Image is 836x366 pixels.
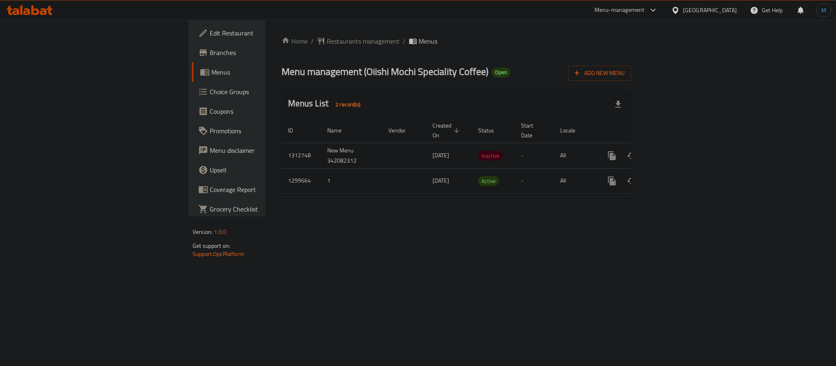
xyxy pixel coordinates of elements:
div: Active [478,176,499,186]
span: Menus [419,36,437,46]
span: Get support on: [193,240,230,251]
span: Created On [432,121,462,140]
span: Choice Groups [210,87,322,97]
span: Upsell [210,165,322,175]
a: Menus [192,62,328,82]
a: Coupons [192,101,328,121]
span: Add New Menu [574,68,625,78]
a: Coverage Report [192,180,328,199]
a: Choice Groups [192,82,328,101]
div: Export file [608,95,628,114]
span: Start Date [521,121,544,140]
button: Add New Menu [568,66,631,81]
nav: breadcrumb [282,36,631,46]
a: Menu disclaimer [192,141,328,160]
span: 1.0.0 [214,227,226,237]
div: Total records count [330,98,365,111]
button: Change Status [622,146,641,165]
span: Status [478,126,505,135]
button: more [602,146,622,165]
h2: Menus List [288,97,365,111]
a: Restaurants management [317,36,399,46]
span: Menus [211,67,322,77]
button: more [602,171,622,191]
span: [DATE] [432,175,449,186]
td: - [514,143,554,168]
td: - [514,168,554,193]
span: Menu management ( Oiishi Mochi Speciality Coffee ) [282,62,488,81]
th: Actions [596,118,687,143]
a: Promotions [192,121,328,141]
td: New Menu 342082312 [321,143,382,168]
div: [GEOGRAPHIC_DATA] [683,6,737,15]
span: Branches [210,48,322,57]
a: Upsell [192,160,328,180]
a: Grocery Checklist [192,199,328,219]
span: Active [478,176,499,186]
span: Version: [193,227,213,237]
span: Vendor [388,126,416,135]
span: [DATE] [432,150,449,161]
td: 1 [321,168,382,193]
button: Change Status [622,171,641,191]
span: Name [327,126,352,135]
span: Edit Restaurant [210,28,322,38]
span: Promotions [210,126,322,136]
div: Open [492,68,510,77]
span: Menu disclaimer [210,146,322,155]
span: 2 record(s) [330,101,365,108]
span: Locale [560,126,586,135]
span: Grocery Checklist [210,204,322,214]
span: ID [288,126,304,135]
li: / [403,36,406,46]
table: enhanced table [282,118,687,194]
span: Open [492,69,510,76]
span: Coupons [210,106,322,116]
td: All [554,168,596,193]
span: Restaurants management [327,36,399,46]
td: All [554,143,596,168]
span: Coverage Report [210,185,322,194]
span: M [821,6,826,15]
div: Menu-management [594,5,645,15]
a: Support.OpsPlatform [193,249,244,259]
a: Branches [192,43,328,62]
span: Inactive [478,151,503,161]
a: Edit Restaurant [192,23,328,43]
